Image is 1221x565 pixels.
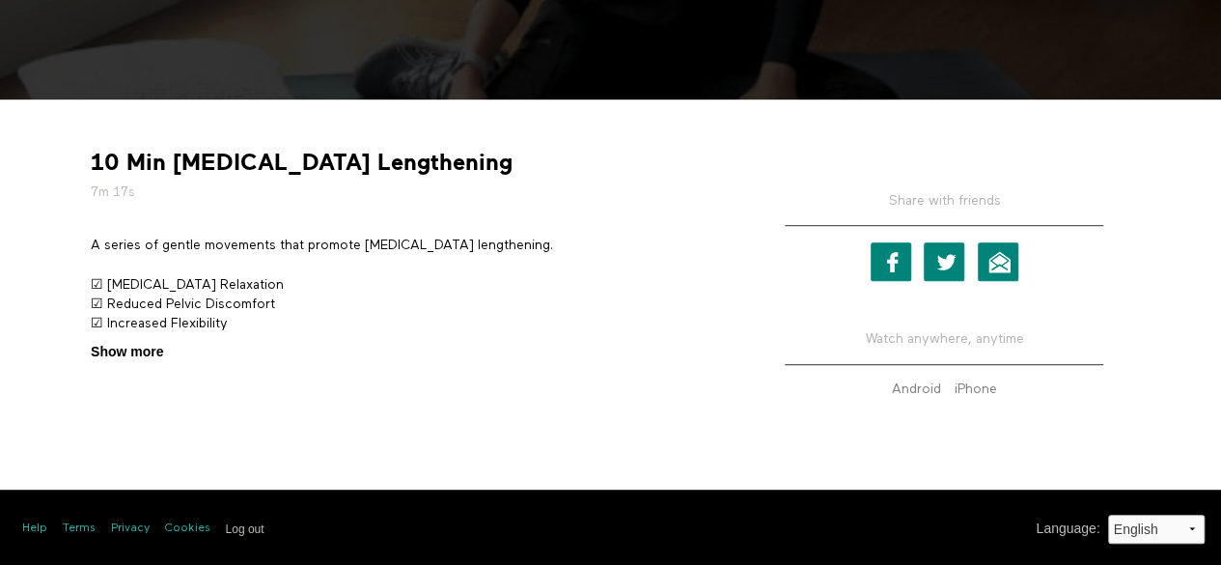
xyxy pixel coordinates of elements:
[892,382,941,396] strong: Android
[950,382,1002,396] a: iPhone
[785,191,1103,226] h5: Share with friends
[226,523,264,536] input: Log out
[165,521,210,537] a: Cookies
[91,183,730,202] h5: 7m 17s
[785,315,1103,364] h5: Watch anywhere, anytime
[1036,519,1099,539] label: Language :
[871,242,911,281] a: Facebook
[91,342,163,362] span: Show more
[955,382,997,396] strong: iPhone
[91,275,730,334] p: ☑ [MEDICAL_DATA] Relaxation ☑ Reduced Pelvic Discomfort ☑ Increased Flexibility
[91,148,513,178] strong: 10 Min [MEDICAL_DATA] Lengthening
[111,521,150,537] a: Privacy
[22,521,47,537] a: Help
[978,242,1018,281] a: Email
[63,521,96,537] a: Terms
[924,242,964,281] a: Twitter
[91,236,730,255] p: A series of gentle movements that promote [MEDICAL_DATA] lengthening.
[887,382,946,396] a: Android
